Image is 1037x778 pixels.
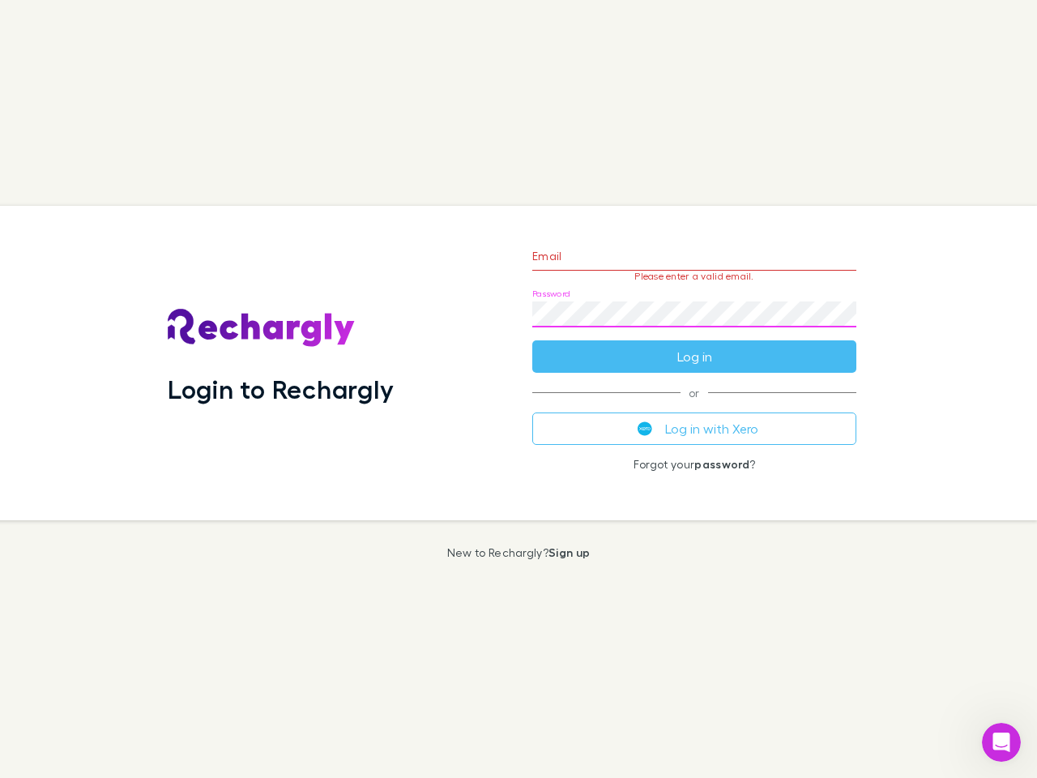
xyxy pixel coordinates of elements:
[168,309,356,348] img: Rechargly's Logo
[532,340,856,373] button: Log in
[532,413,856,445] button: Log in with Xero
[638,421,652,436] img: Xero's logo
[532,458,856,471] p: Forgot your ?
[532,288,570,300] label: Password
[548,545,590,559] a: Sign up
[982,723,1021,762] iframe: Intercom live chat
[447,546,591,559] p: New to Rechargly?
[532,392,856,393] span: or
[168,374,394,404] h1: Login to Rechargly
[532,271,856,282] p: Please enter a valid email.
[694,457,749,471] a: password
